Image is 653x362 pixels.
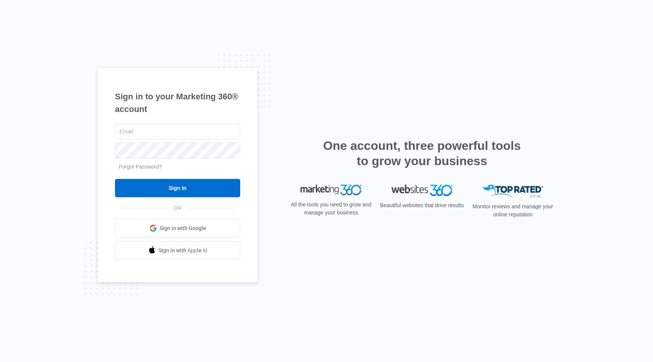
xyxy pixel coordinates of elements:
input: Sign In [115,179,240,197]
span: Sign in with Google [160,224,206,232]
span: OR [168,204,187,212]
a: Sign in with Google [115,219,240,237]
h2: One account, three powerful tools to grow your business [321,138,523,169]
span: Sign in with Apple Id [158,247,207,255]
img: Top Rated Local [482,185,543,197]
input: Email [115,123,240,140]
p: Monitor reviews and manage your online reputation [470,203,556,219]
a: Sign in with Apple Id [115,241,240,260]
img: Websites 360 [391,185,453,196]
p: Beautiful websites that drive results [379,201,465,209]
img: Marketing 360 [301,185,362,195]
p: All the tools you need to grow and manage your business [288,201,374,217]
h1: Sign in to your Marketing 360® account [115,90,240,115]
a: Forgot Password? [119,164,162,170]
